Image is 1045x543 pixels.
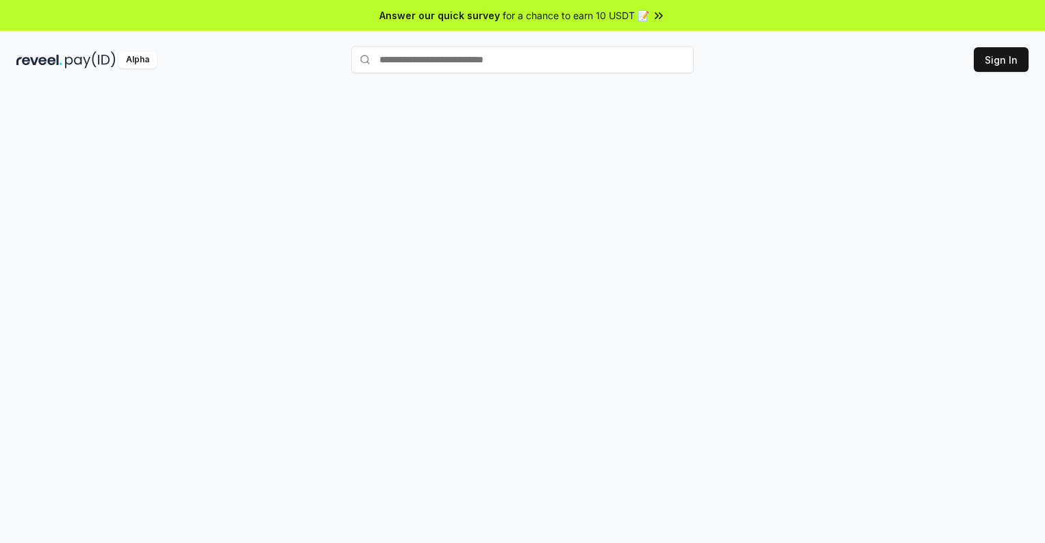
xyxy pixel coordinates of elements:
[503,8,649,23] span: for a chance to earn 10 USDT 📝
[118,51,157,68] div: Alpha
[379,8,500,23] span: Answer our quick survey
[974,47,1029,72] button: Sign In
[65,51,116,68] img: pay_id
[16,51,62,68] img: reveel_dark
